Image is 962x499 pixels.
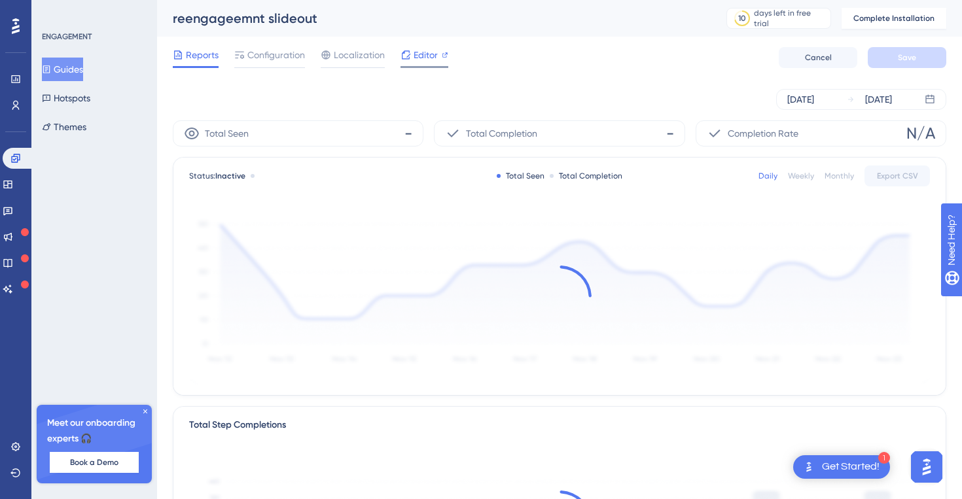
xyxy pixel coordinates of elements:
div: reengageemnt slideout [173,9,694,27]
span: Save [898,52,916,63]
div: Daily [758,171,777,181]
span: Export CSV [877,171,918,181]
div: [DATE] [865,92,892,107]
span: - [404,123,412,144]
span: - [666,123,674,144]
span: Completion Rate [728,126,798,141]
button: Guides [42,58,83,81]
button: Cancel [779,47,857,68]
div: 10 [738,13,746,24]
div: Total Completion [550,171,622,181]
button: Export CSV [864,165,930,186]
iframe: UserGuiding AI Assistant Launcher [907,447,946,487]
span: Cancel [805,52,832,63]
button: Save [868,47,946,68]
span: N/A [906,123,935,144]
div: Total Seen [497,171,544,181]
img: launcher-image-alternative-text [801,459,817,475]
span: Total Completion [466,126,537,141]
span: Status: [189,171,245,181]
div: Monthly [825,171,854,181]
span: Localization [334,47,385,63]
span: Editor [414,47,438,63]
div: ENGAGEMENT [42,31,92,42]
span: Reports [186,47,219,63]
button: Complete Installation [842,8,946,29]
span: Total Seen [205,126,249,141]
button: Themes [42,115,86,139]
button: Book a Demo [50,452,139,473]
div: Total Step Completions [189,417,286,433]
span: Book a Demo [70,457,118,468]
div: Get Started! [822,460,880,474]
span: Complete Installation [853,13,935,24]
div: [DATE] [787,92,814,107]
button: Hotspots [42,86,90,110]
div: 1 [878,452,890,464]
span: Meet our onboarding experts 🎧 [47,415,141,447]
span: Inactive [215,171,245,181]
span: Configuration [247,47,305,63]
div: Weekly [788,171,814,181]
span: Need Help? [31,3,82,19]
div: days left in free trial [754,8,827,29]
div: Open Get Started! checklist, remaining modules: 1 [793,455,890,479]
